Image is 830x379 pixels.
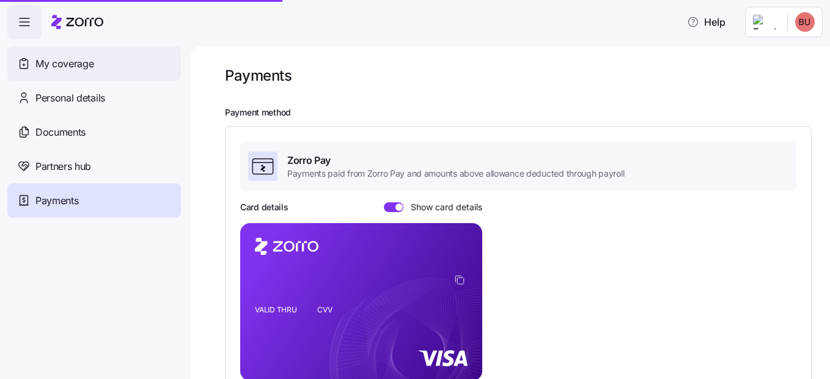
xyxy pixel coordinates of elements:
button: Help [677,10,735,34]
span: Help [687,15,725,29]
tspan: VALID THRU [255,305,297,314]
a: Payments [7,183,181,218]
span: Payments paid from Zorro Pay and amounts above allowance deducted through payroll [287,167,624,180]
span: My coverage [35,56,94,72]
h2: Payment method [225,107,813,119]
button: copy-to-clipboard [454,274,465,285]
span: Show card details [403,202,482,212]
a: Documents [7,115,181,149]
h1: Payments [225,66,292,85]
tspan: CVV [317,305,332,314]
span: Personal details [35,90,105,106]
a: Personal details [7,81,181,115]
span: Documents [35,125,86,140]
img: Employer logo [753,15,777,29]
span: Payments [35,193,78,208]
span: Partners hub [35,159,91,174]
span: Zorro Pay [287,153,624,168]
h3: Card details [240,201,288,213]
a: Partners hub [7,149,181,183]
a: My coverage [7,46,181,81]
img: 1fd1ddedbdb4e58f971be9887a9b36e8 [795,12,815,32]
